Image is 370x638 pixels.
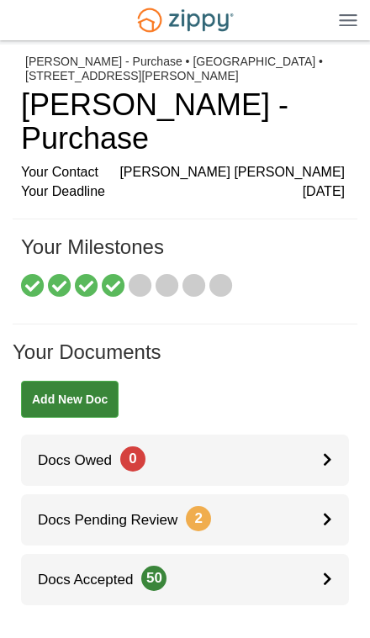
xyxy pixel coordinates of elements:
a: Docs Owed0 [21,435,349,486]
span: Docs Pending Review [21,512,211,528]
img: Mobile Dropdown Menu [339,13,357,26]
span: [DATE] [303,182,345,202]
div: [PERSON_NAME] - Purchase • [GEOGRAPHIC_DATA] • [STREET_ADDRESS][PERSON_NAME] [25,55,345,83]
a: Docs Accepted50 [21,554,349,605]
h1: Your Documents [13,341,357,380]
a: Docs Pending Review2 [21,494,349,546]
h1: [PERSON_NAME] - Purchase [21,88,345,155]
a: Add New Doc [21,381,119,418]
div: Your Deadline [21,182,345,202]
span: 2 [186,506,211,531]
span: Docs Owed [21,452,145,468]
span: [PERSON_NAME] [PERSON_NAME] [119,163,345,182]
span: 50 [141,566,166,591]
span: Docs Accepted [21,572,166,588]
h1: Your Milestones [21,236,345,275]
div: Your Contact [21,163,345,182]
span: 0 [120,446,145,472]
